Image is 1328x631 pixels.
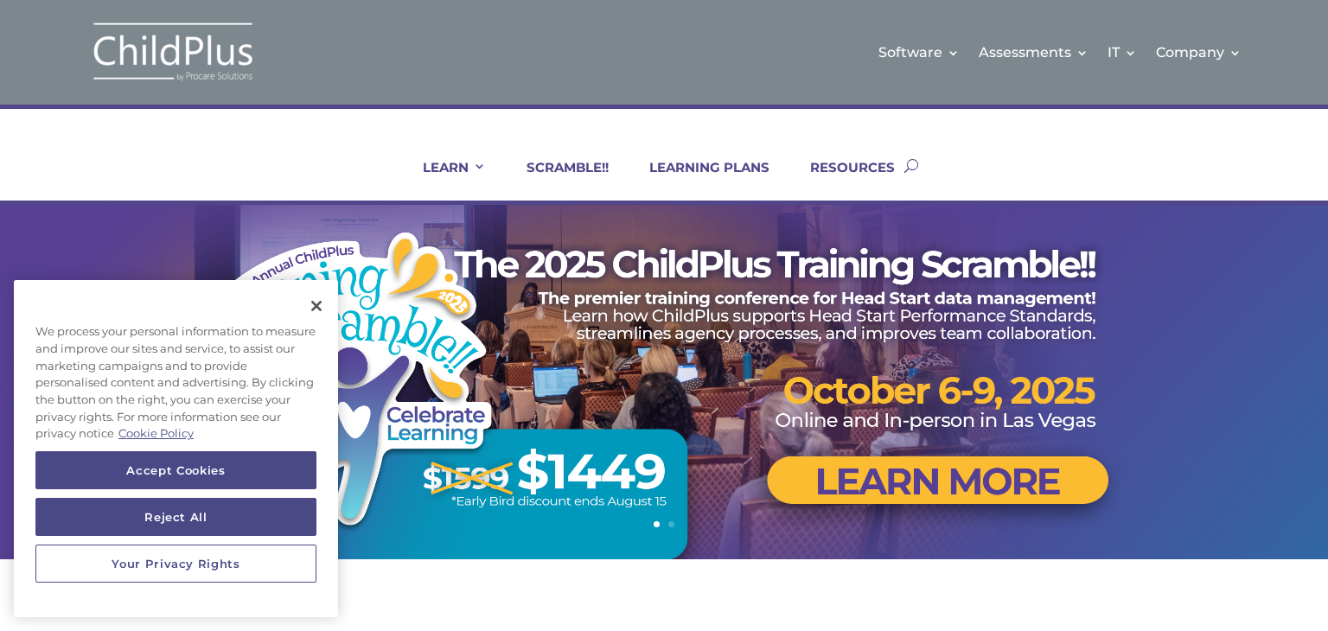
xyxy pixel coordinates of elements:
div: Privacy [14,280,338,617]
div: We process your personal information to measure and improve our sites and service, to assist our ... [14,315,338,451]
a: SCRAMBLE!! [505,159,609,201]
a: Company [1156,17,1242,87]
button: Close [297,287,335,325]
button: Accept Cookies [35,451,316,489]
button: Reject All [35,498,316,536]
a: LEARN [401,159,486,201]
a: Assessments [979,17,1089,87]
a: LEARNING PLANS [628,159,769,201]
a: IT [1108,17,1137,87]
a: 2 [668,521,674,527]
a: RESOURCES [788,159,895,201]
div: Cookie banner [14,280,338,617]
a: Software [878,17,960,87]
button: Your Privacy Rights [35,545,316,583]
a: 1 [654,521,660,527]
a: More information about your privacy, opens in a new tab [118,426,194,440]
